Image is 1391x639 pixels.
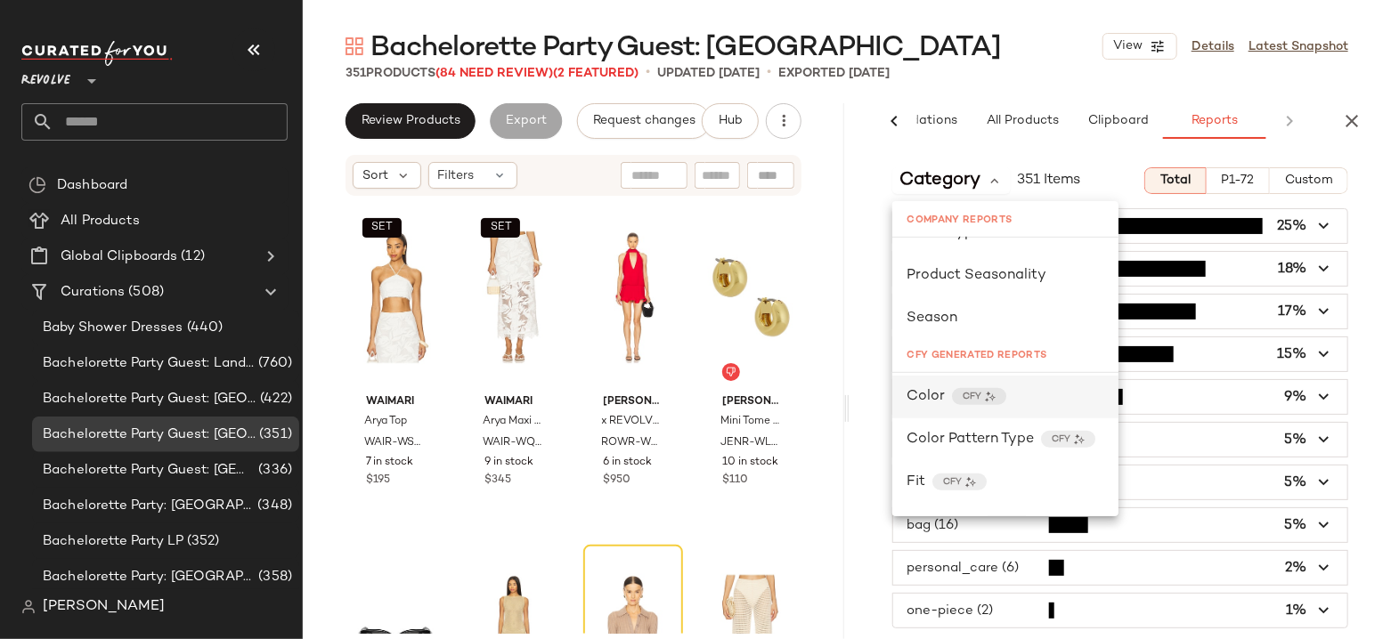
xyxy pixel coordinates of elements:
span: Bachelorette Party Guest: [GEOGRAPHIC_DATA] [43,460,255,481]
img: svg%3e [726,367,736,377]
img: WAIR-WS31_V1.jpg [352,207,439,387]
span: (352) [183,531,220,552]
a: Details [1192,37,1234,56]
button: bag (16)5% [893,508,1347,542]
button: Hub [702,103,759,139]
button: jewelry (30)9% [893,380,1347,414]
span: Waimari [484,394,543,410]
span: [PERSON_NAME] [604,394,663,410]
span: Product Seasonality [907,268,1046,283]
span: SET [370,222,393,234]
span: Bachelorette Party Guest: Landing Page [43,353,255,374]
span: (2 Featured) [553,67,639,80]
span: Formality [907,514,972,536]
img: JENR-WL321_V1.jpg [708,207,795,387]
button: Review Products [346,103,476,139]
span: Color Pattern Type [907,429,1034,450]
button: SET [362,218,402,238]
div: COMPANY REPORTS [892,205,1118,237]
span: CFY [943,475,962,489]
p: updated [DATE] [657,64,760,83]
button: P1-72 [1207,167,1270,194]
span: WAIR-WS31 [364,435,423,451]
img: svg%3e [28,176,46,194]
p: Exported [DATE] [778,64,890,83]
button: dress (87)25% [893,209,1347,243]
span: P1-72 [1221,174,1255,188]
button: SET [481,218,520,238]
span: Clipboard [1087,114,1149,128]
span: Baby Shower Dresses [43,318,183,338]
span: Arya Top [364,414,407,430]
img: cfy_white_logo.C9jOOHJF.svg [21,41,173,66]
span: Curations [61,282,125,303]
span: JENR-WL321 [720,435,779,451]
span: (508) [125,282,164,303]
button: personal_care (6)2% [893,551,1347,585]
span: • [646,62,650,84]
span: Revolve [21,61,70,93]
span: 7 in stock [366,455,413,471]
span: 351 [346,67,366,80]
span: (358) [255,567,292,587]
span: CFY [1052,433,1070,446]
span: View [1112,39,1143,53]
span: 351 Items [1018,170,1081,191]
span: All Products [986,114,1059,128]
span: Filters [438,166,475,185]
span: SET [490,222,512,234]
span: Global Clipboards [61,247,177,267]
img: ROWR-WD14_V1.jpg [590,207,677,387]
span: (351) [256,425,292,445]
span: • [767,62,771,84]
img: svg%3e [346,37,363,55]
button: swim (51)15% [893,337,1347,371]
span: Bachelorette Party: [GEOGRAPHIC_DATA] [43,496,254,516]
span: Mini Tome Hoop Earrings [720,414,779,430]
span: CFY [963,390,981,403]
a: Latest Snapshot [1249,37,1348,56]
span: Request changes [592,114,695,128]
span: Season [907,311,957,326]
img: ai.DGldD1NL.svg [1074,434,1085,445]
img: ai.DGldD1NL.svg [985,392,996,402]
span: Bachelorette Party Guest: [GEOGRAPHIC_DATA] [43,425,256,445]
span: (422) [256,389,292,409]
span: 6 in stock [604,455,653,471]
span: Dashboard [57,175,127,196]
button: one-piece (2)1% [893,594,1347,627]
img: svg%3e [21,600,36,614]
span: Bachelorette Party LP [43,531,183,552]
span: $345 [484,473,511,489]
img: WAIR-WQ28_V1.jpg [470,207,557,387]
div: CFY GENERATED REPORTS [892,340,1118,372]
span: Total [1159,174,1191,188]
span: (84 Need Review) [435,67,553,80]
span: Waimari [366,394,425,410]
button: Total [1144,167,1206,194]
span: 10 in stock [722,455,778,471]
span: [PERSON_NAME] [43,596,165,618]
span: Bachelorette Party: [GEOGRAPHIC_DATA] [43,567,255,587]
span: Bachelorette Party Guest: [GEOGRAPHIC_DATA] [43,389,256,409]
span: (12) [177,247,205,267]
span: (760) [255,353,292,374]
span: Category [899,167,980,194]
span: WAIR-WQ28 [483,435,541,451]
span: Color [907,386,945,408]
span: Fit [907,472,925,493]
span: Sort [362,166,388,185]
button: bottom (64)18% [893,252,1347,286]
span: (336) [255,460,292,481]
span: 9 in stock [484,455,533,471]
span: All Products [61,211,140,231]
button: View [1102,33,1177,60]
button: shoe (16)5% [893,465,1347,499]
button: Custom [1270,167,1348,194]
img: ai.DGldD1NL.svg [965,477,976,488]
button: accessory (19)5% [893,423,1347,457]
span: (348) [254,496,292,516]
span: Bachelorette Party Guest: [GEOGRAPHIC_DATA] [370,30,1002,66]
span: $110 [722,473,748,489]
span: (440) [183,318,224,338]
